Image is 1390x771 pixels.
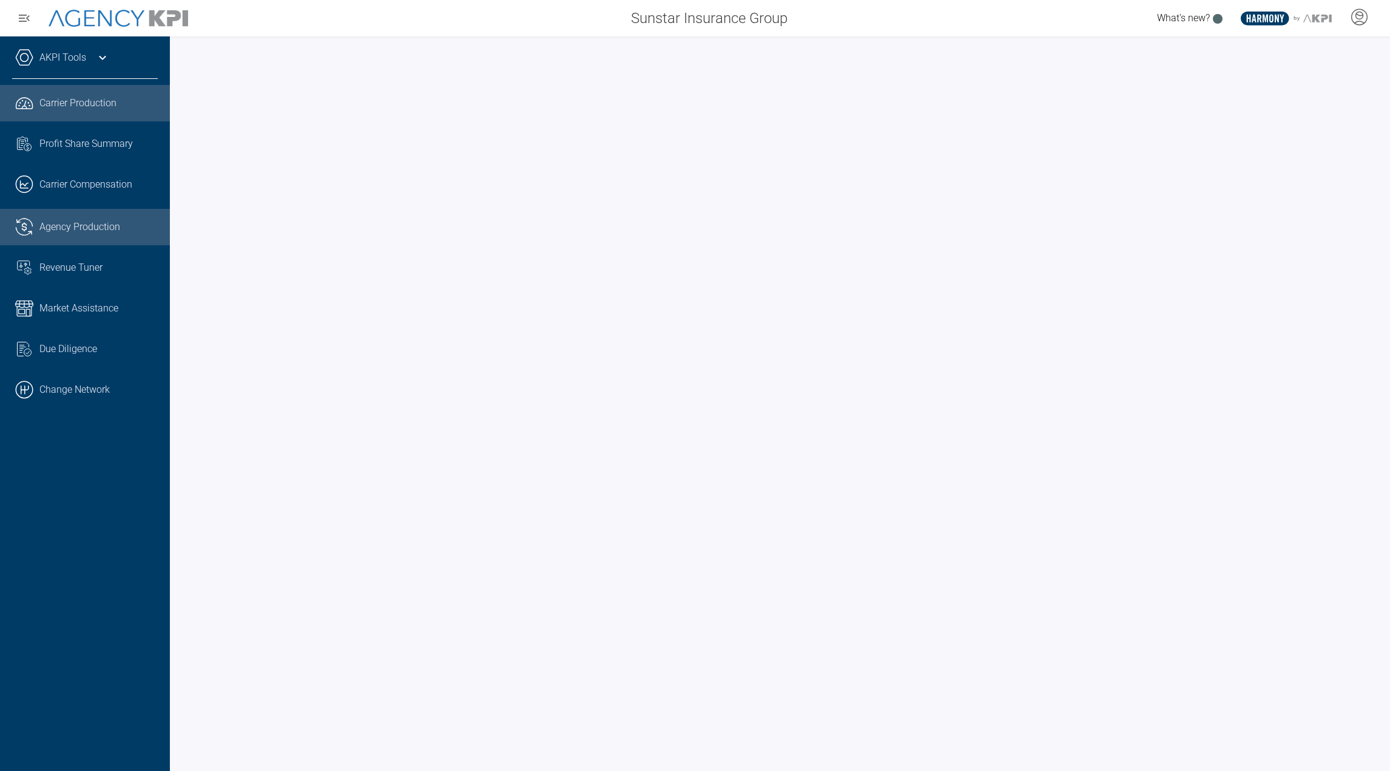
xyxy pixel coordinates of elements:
img: AgencyKPI [49,10,188,27]
a: AKPI Tools [39,50,86,65]
span: What's new? [1157,12,1210,24]
span: Market Assistance [39,301,118,316]
span: Profit Share Summary [39,137,133,151]
span: Carrier Compensation [39,177,132,192]
span: Revenue Tuner [39,260,103,275]
span: Due Diligence [39,342,97,356]
span: Carrier Production [39,96,116,110]
span: Sunstar Insurance Group [631,7,788,29]
span: Agency Production [39,220,120,234]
